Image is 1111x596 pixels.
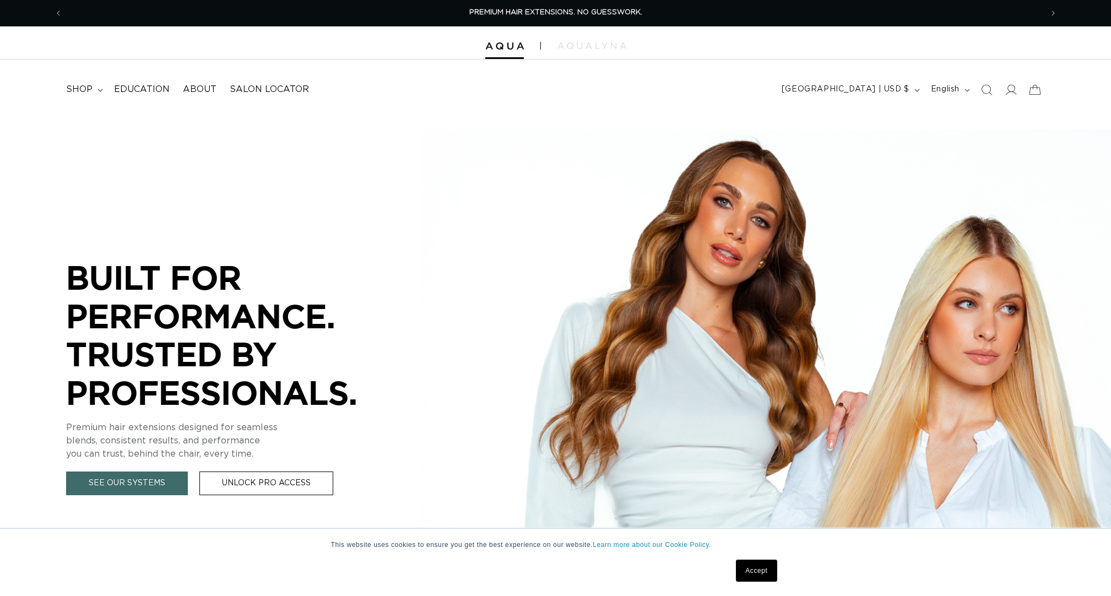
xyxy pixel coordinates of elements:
[66,84,93,95] span: shop
[931,84,960,95] span: English
[469,9,642,16] span: PREMIUM HAIR EXTENSIONS. NO GUESSWORK.
[593,541,711,549] a: Learn more about our Cookie Policy.
[557,42,626,49] img: aqualyna.com
[59,77,107,102] summary: shop
[176,77,223,102] a: About
[183,84,216,95] span: About
[974,78,999,102] summary: Search
[775,79,924,100] button: [GEOGRAPHIC_DATA] | USD $
[66,472,188,495] a: See Our Systems
[230,84,309,95] span: Salon Locator
[924,79,974,100] button: English
[114,84,170,95] span: Education
[199,472,333,495] a: Unlock Pro Access
[485,42,524,50] img: Aqua Hair Extensions
[46,3,71,24] button: Previous announcement
[782,84,909,95] span: [GEOGRAPHIC_DATA] | USD $
[736,560,777,582] a: Accept
[331,540,781,550] p: This website uses cookies to ensure you get the best experience on our website.
[66,421,397,460] p: Premium hair extensions designed for seamless blends, consistent results, and performance you can...
[223,77,316,102] a: Salon Locator
[107,77,176,102] a: Education
[1041,3,1065,24] button: Next announcement
[66,258,397,411] p: BUILT FOR PERFORMANCE. TRUSTED BY PROFESSIONALS.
